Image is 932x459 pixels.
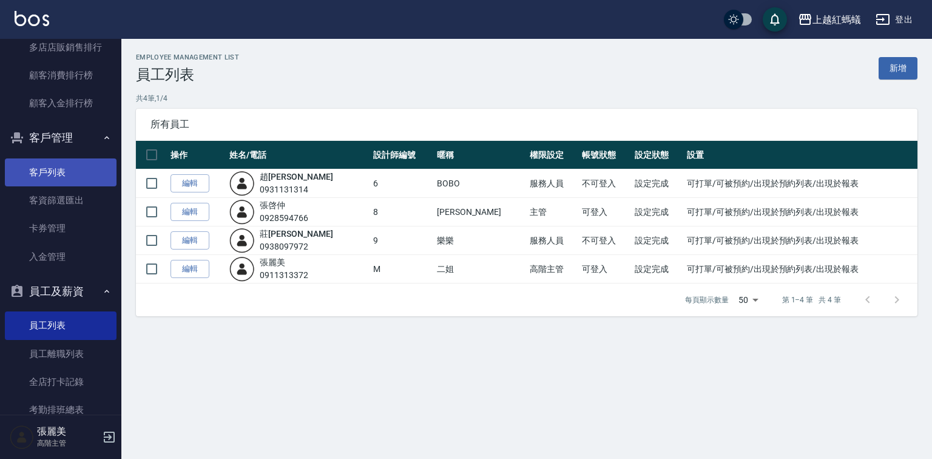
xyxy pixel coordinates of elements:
a: 莊[PERSON_NAME] [260,229,333,239]
td: 可打單/可被預約/出現於預約列表/出現於報表 [684,226,917,255]
a: 顧客消費排行榜 [5,61,116,89]
th: 設定狀態 [632,141,684,169]
th: 權限設定 [527,141,579,169]
img: user-login-man-human-body-mobile-person-512.png [229,171,255,196]
td: 可打單/可被預約/出現於預約列表/出現於報表 [684,169,917,198]
a: 編輯 [171,260,209,279]
a: 客戶列表 [5,158,116,186]
div: 0928594766 [260,212,308,225]
a: 編輯 [171,174,209,193]
div: 50 [734,284,763,316]
td: 不可登入 [579,226,631,255]
h5: 張麗美 [37,426,99,438]
a: 張啓仲 [260,200,285,210]
td: M [370,255,434,284]
td: 主管 [527,198,579,226]
div: 上越紅螞蟻 [812,12,861,27]
a: 考勤排班總表 [5,396,116,424]
th: 設置 [684,141,917,169]
a: 多店店販銷售排行 [5,33,116,61]
a: 卡券管理 [5,214,116,242]
p: 高階主管 [37,438,99,449]
td: 9 [370,226,434,255]
td: BOBO [434,169,527,198]
div: 0911313372 [260,269,308,282]
button: 登出 [871,8,917,31]
a: 編輯 [171,203,209,222]
td: [PERSON_NAME] [434,198,527,226]
td: 樂樂 [434,226,527,255]
td: 可登入 [579,198,631,226]
td: 高階主管 [527,255,579,284]
th: 設計師編號 [370,141,434,169]
button: 客戶管理 [5,122,116,154]
img: user-login-man-human-body-mobile-person-512.png [229,228,255,253]
img: user-login-man-human-body-mobile-person-512.png [229,199,255,225]
p: 每頁顯示數量 [685,294,729,305]
span: 所有員工 [150,118,903,131]
a: 編輯 [171,231,209,250]
button: save [763,7,787,32]
a: 員工列表 [5,311,116,339]
a: 全店打卡記錄 [5,368,116,396]
th: 帳號狀態 [579,141,631,169]
td: 可登入 [579,255,631,284]
h2: Employee Management List [136,53,239,61]
a: 入金管理 [5,243,116,271]
img: Person [10,425,34,449]
button: 員工及薪資 [5,276,116,307]
td: 設定完成 [632,226,684,255]
div: 0931131314 [260,183,333,196]
td: 8 [370,198,434,226]
a: 趙[PERSON_NAME] [260,172,333,182]
img: user-login-man-human-body-mobile-person-512.png [229,256,255,282]
th: 暱稱 [434,141,527,169]
a: 員工離職列表 [5,340,116,368]
a: 新增 [879,57,917,80]
td: 二姐 [434,255,527,284]
td: 設定完成 [632,169,684,198]
h3: 員工列表 [136,66,239,83]
td: 設定完成 [632,198,684,226]
td: 設定完成 [632,255,684,284]
th: 操作 [167,141,226,169]
th: 姓名/電話 [226,141,370,169]
td: 不可登入 [579,169,631,198]
a: 顧客入金排行榜 [5,89,116,117]
button: 上越紅螞蟻 [793,7,866,32]
td: 服務人員 [527,226,579,255]
p: 共 4 筆, 1 / 4 [136,93,917,104]
a: 張麗美 [260,257,285,267]
div: 0938097972 [260,240,333,253]
a: 客資篩選匯出 [5,186,116,214]
p: 第 1–4 筆 共 4 筆 [782,294,841,305]
td: 可打單/可被預約/出現於預約列表/出現於報表 [684,255,917,284]
td: 6 [370,169,434,198]
td: 服務人員 [527,169,579,198]
td: 可打單/可被預約/出現於預約列表/出現於報表 [684,198,917,226]
img: Logo [15,11,49,26]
